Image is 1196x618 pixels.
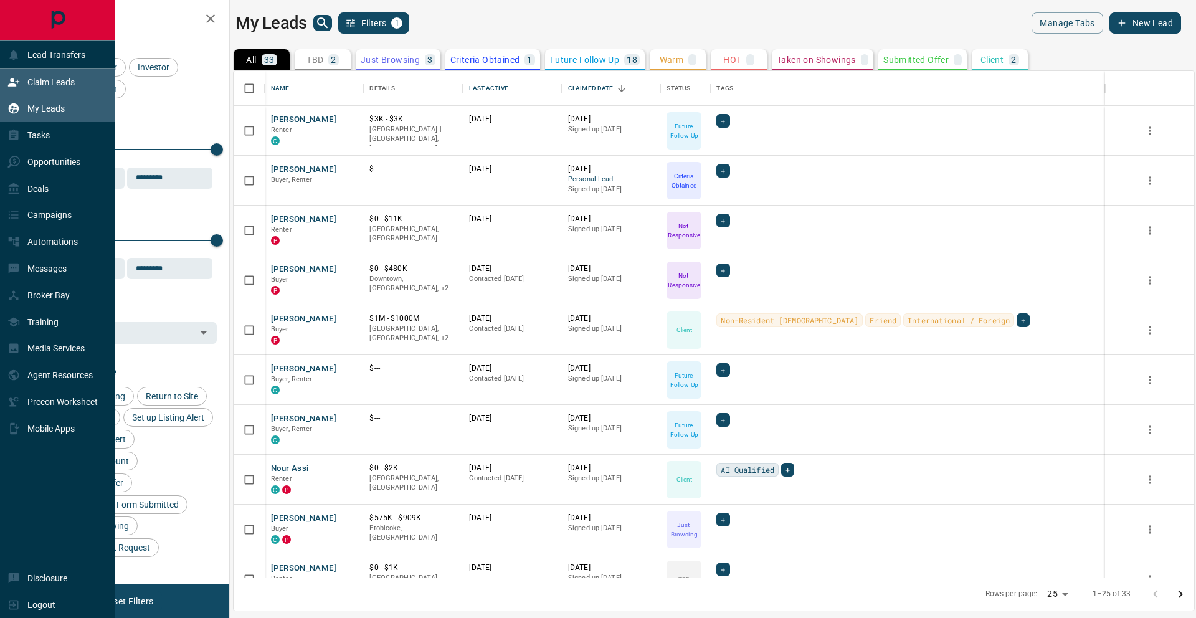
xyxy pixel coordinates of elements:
p: [DATE] [568,563,654,573]
button: [PERSON_NAME] [271,164,336,176]
span: + [721,115,725,127]
p: Signed up [DATE] [568,274,654,284]
span: 1 [392,19,401,27]
p: $0 - $11K [369,214,457,224]
button: Filters1 [338,12,410,34]
button: more [1141,520,1159,539]
p: Signed up [DATE] [568,224,654,234]
p: [DATE] [568,413,654,424]
p: Signed up [DATE] [568,374,654,384]
p: Warm [660,55,684,64]
span: Buyer, Renter [271,176,313,184]
button: [PERSON_NAME] [271,264,336,275]
button: New Lead [1109,12,1181,34]
button: more [1141,470,1159,489]
div: + [1017,313,1030,327]
div: Last Active [463,71,561,106]
p: [DATE] [568,463,654,473]
p: 3 [427,55,432,64]
div: Tags [710,71,1105,106]
p: Client [980,55,1004,64]
div: Status [667,71,690,106]
p: Taken on Showings [777,55,856,64]
span: Buyer [271,325,289,333]
p: [GEOGRAPHIC_DATA] | [GEOGRAPHIC_DATA], [GEOGRAPHIC_DATA] [369,125,457,154]
span: AI Qualified [721,463,774,476]
p: Signed up [DATE] [568,184,654,194]
div: condos.ca [271,386,280,394]
button: Manage Tabs [1032,12,1103,34]
div: property.ca [271,236,280,245]
p: Just Browsing [361,55,420,64]
span: + [721,513,725,526]
h2: Filters [40,12,217,27]
p: Scarborough, Toronto [369,274,457,293]
span: + [721,414,725,426]
p: - [956,55,959,64]
button: Go to next page [1168,582,1193,607]
div: + [716,363,729,377]
p: [DATE] [568,114,654,125]
span: Renter [271,475,292,483]
span: International / Foreign [908,314,1010,326]
button: [PERSON_NAME] [271,214,336,226]
p: Future Follow Up [668,121,700,140]
p: [DATE] [469,264,555,274]
p: Future Follow Up [668,421,700,439]
div: Last Active [469,71,508,106]
p: [DATE] [469,463,555,473]
p: Contacted [DATE] [469,473,555,483]
p: $1M - $1000M [369,313,457,324]
p: [DATE] [469,513,555,523]
span: Friend [870,314,896,326]
p: 1–25 of 33 [1093,589,1131,599]
p: West End, Toronto [369,324,457,343]
p: Contacted [DATE] [469,274,555,284]
span: + [721,164,725,177]
p: $--- [369,164,457,174]
p: [DATE] [469,164,555,174]
p: All [246,55,256,64]
div: + [716,164,729,178]
button: more [1141,171,1159,190]
p: $575K - $909K [369,513,457,523]
p: $--- [369,413,457,424]
span: + [1021,314,1025,326]
p: $3K - $3K [369,114,457,125]
p: TBD [306,55,323,64]
p: [DATE] [469,214,555,224]
p: - [691,55,693,64]
p: Not Responsive [668,271,700,290]
button: Nour Assi [271,463,308,475]
button: more [1141,271,1159,290]
span: + [721,264,725,277]
p: [DATE] [568,313,654,324]
h1: My Leads [235,13,307,33]
p: [DATE] [568,214,654,224]
p: Signed up [DATE] [568,473,654,483]
p: - [749,55,751,64]
div: condos.ca [271,136,280,145]
p: [DATE] [469,413,555,424]
p: $0 - $480K [369,264,457,274]
div: + [716,264,729,277]
div: + [716,214,729,227]
button: search button [313,15,332,31]
p: Signed up [DATE] [568,125,654,135]
div: Status [660,71,710,106]
p: Criteria Obtained [450,55,520,64]
button: [PERSON_NAME] [271,563,336,574]
button: [PERSON_NAME] [271,513,336,525]
span: Renter [271,574,292,582]
span: Set up Listing Alert [128,412,209,422]
div: Name [265,71,363,106]
span: Buyer, Renter [271,375,313,383]
span: Buyer, Renter [271,425,313,433]
button: more [1141,371,1159,389]
p: 33 [264,55,275,64]
div: property.ca [271,286,280,295]
p: Just Browsing [668,520,700,539]
span: Buyer [271,275,289,283]
button: more [1141,221,1159,240]
span: Non-Resident [DEMOGRAPHIC_DATA] [721,314,858,326]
